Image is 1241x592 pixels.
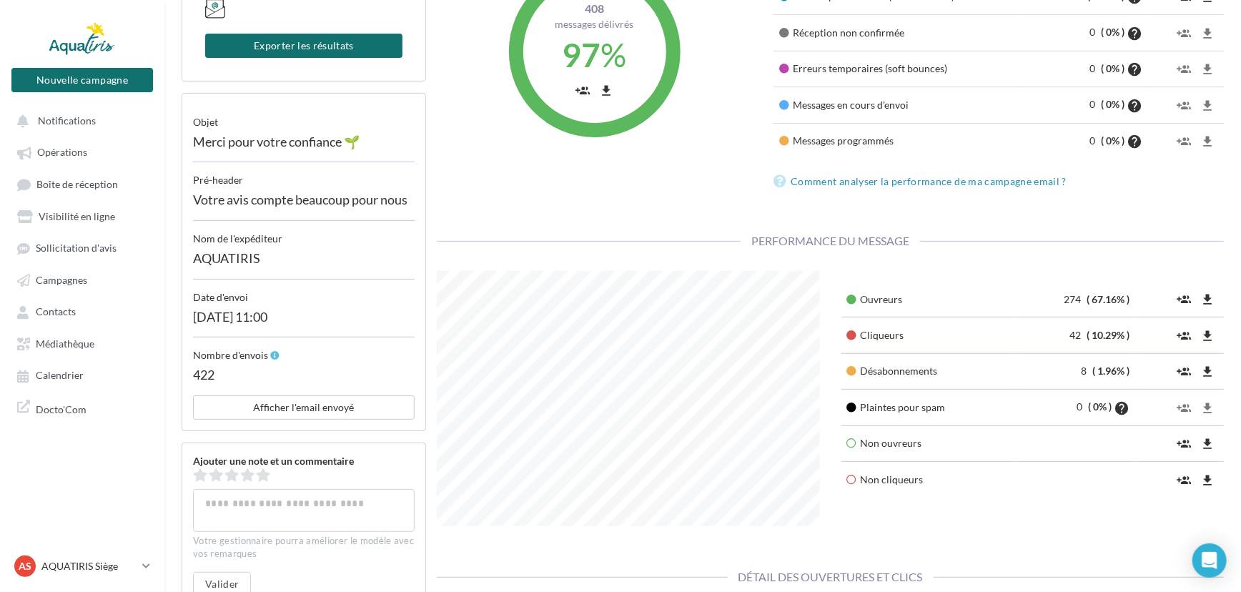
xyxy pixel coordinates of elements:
[193,305,415,338] div: [DATE] 11:00
[841,462,1135,498] td: Non cliqueurs
[841,353,1014,389] td: Désabonnements
[37,147,87,159] span: Opérations
[1177,292,1191,307] i: group_add
[1197,21,1218,44] button: file_download
[1088,400,1112,413] span: ( 0% )
[36,242,117,255] span: Sollicitation d'avis
[1173,93,1195,117] button: group_add
[841,317,1014,353] td: Cliqueurs
[1200,437,1215,451] i: file_download
[1200,401,1215,415] i: file_download
[36,306,76,318] span: Contacts
[1064,293,1084,305] span: 274
[193,162,415,187] div: Pré-header
[1173,129,1195,153] button: group_add
[1200,134,1215,149] i: file_download
[728,570,934,583] span: Détail des ouvertures et clics
[11,553,153,580] a: AS AQUATIRIS Siège
[193,129,415,163] div: Merci pour votre confiance 🌱
[773,15,1022,51] td: Réception non confirmée
[1197,432,1218,455] button: file_download
[1069,329,1084,341] span: 42
[193,532,415,561] div: Votre gestionnaire pourra améliorer le modèle avec vos remarques
[193,104,415,129] div: objet
[1173,395,1195,419] button: group_add
[1081,365,1090,377] span: 8
[1200,62,1215,77] i: file_download
[1177,134,1191,149] i: group_add
[1092,365,1129,377] span: ( 1.96% )
[9,362,156,388] a: Calendrier
[773,173,1072,190] a: Comment analyser la performance de ma campagne email ?
[1192,543,1227,578] div: Open Intercom Messenger
[1127,99,1143,113] i: help
[1177,26,1191,41] i: group_add
[1197,468,1218,491] button: file_download
[563,35,601,74] span: 97
[1177,99,1191,113] i: group_add
[1197,395,1218,419] button: file_download
[1114,401,1129,415] i: help
[193,280,415,305] div: Date d'envoi
[9,235,156,260] a: Sollicitation d'avis
[773,87,1022,123] td: Messages en cours d'envoi
[1090,98,1099,110] span: 0
[575,84,590,98] i: group_add
[841,282,1014,317] td: Ouvreurs
[1090,134,1099,147] span: 0
[1177,401,1191,415] i: group_add
[9,298,156,324] a: Contacts
[1127,62,1143,77] i: help
[193,362,415,395] div: 422
[36,274,87,286] span: Campagnes
[555,18,634,30] span: Messages délivrés
[36,370,84,382] span: Calendrier
[1102,134,1125,147] span: ( 0% )
[19,559,31,573] span: AS
[9,139,156,164] a: Opérations
[36,337,94,350] span: Médiathèque
[1177,365,1191,379] i: group_add
[572,78,593,102] button: group_add
[1077,400,1086,413] span: 0
[1173,468,1195,491] button: group_add
[1173,21,1195,44] button: group_add
[193,187,415,221] div: Votre avis compte beaucoup pour nous
[1200,292,1215,307] i: file_download
[1090,62,1099,74] span: 0
[841,425,1135,461] td: Non ouvreurs
[1102,26,1125,38] span: ( 0% )
[193,221,415,246] div: Nom de l'expéditeur
[1173,57,1195,81] button: group_add
[1177,62,1191,77] i: group_add
[1200,26,1215,41] i: file_download
[193,395,415,420] button: Afficher l'email envoyé
[1173,287,1195,311] button: group_add
[1197,93,1218,117] button: file_download
[1200,329,1215,343] i: file_download
[595,78,617,102] button: file_download
[1177,437,1191,451] i: group_add
[1127,26,1143,41] i: help
[1173,360,1195,383] button: group_add
[9,394,156,422] a: Docto'Com
[1197,287,1218,311] button: file_download
[773,123,1022,159] td: Messages programmés
[9,107,150,133] button: Notifications
[41,559,137,573] p: AQUATIRIS Siège
[1200,99,1215,113] i: file_download
[534,31,656,79] div: %
[599,84,613,98] i: file_download
[9,267,156,292] a: Campagnes
[9,203,156,229] a: Visibilité en ligne
[1102,62,1125,74] span: ( 0% )
[1102,98,1125,110] span: ( 0% )
[773,51,1022,87] td: Erreurs temporaires (soft bounces)
[205,34,402,58] button: Exporter les résultats
[1127,134,1143,149] i: help
[1087,329,1129,341] span: ( 10.29% )
[1197,360,1218,383] button: file_download
[1173,432,1195,455] button: group_add
[1177,329,1191,343] i: group_add
[1197,129,1218,153] button: file_download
